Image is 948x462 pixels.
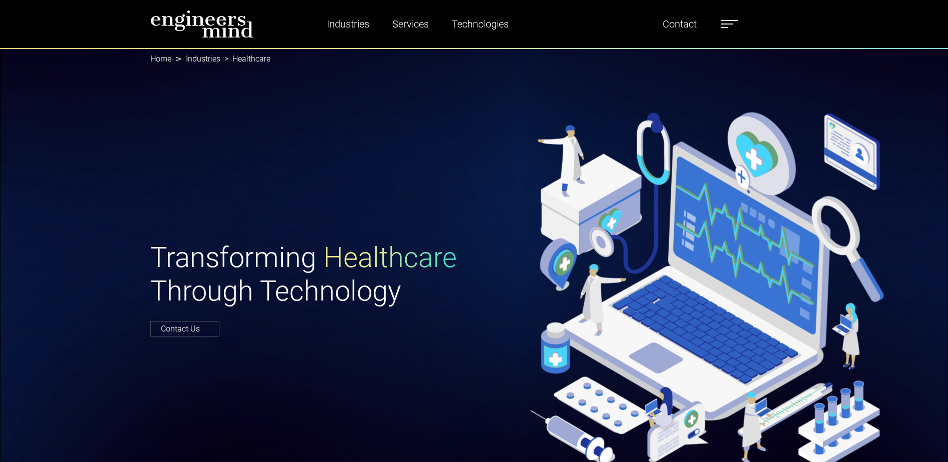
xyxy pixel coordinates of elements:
[323,241,457,274] span: Healthcare
[150,321,219,336] a: Contact Us
[150,48,798,70] nav: breadcrumb
[659,12,701,35] a: Contact
[150,54,171,63] a: Home
[150,241,468,308] h1: Transforming Through Technology
[186,54,220,63] a: Industries
[220,53,270,65] li: Healthcare
[323,12,373,35] a: Industries
[150,10,253,38] img: logo
[448,12,513,35] a: Technologies
[388,12,433,35] a: Services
